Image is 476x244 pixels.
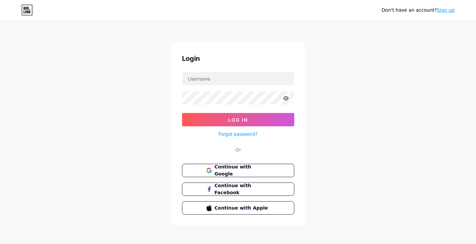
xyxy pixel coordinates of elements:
[182,182,294,196] button: Continue with Facebook
[381,7,455,14] div: Don't have an account?
[182,113,294,126] button: Log In
[218,130,258,137] a: Forgot password?
[228,117,248,123] span: Log In
[214,205,270,212] span: Continue with Apple
[214,163,270,177] span: Continue with Google
[437,7,455,13] a: Sign up
[182,201,294,215] button: Continue with Apple
[182,53,294,64] div: Login
[235,146,241,153] div: Or
[182,164,294,177] button: Continue with Google
[182,72,294,85] input: Username
[214,182,270,196] span: Continue with Facebook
